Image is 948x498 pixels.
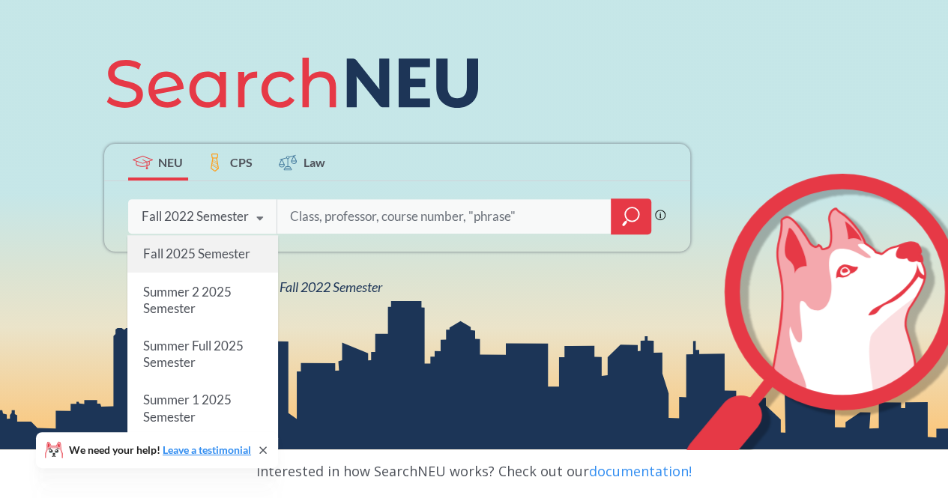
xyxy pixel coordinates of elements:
div: magnifying glass [611,198,651,234]
svg: magnifying glass [622,206,640,227]
span: Law [304,154,325,171]
span: CPS [230,154,253,171]
input: Class, professor, course number, "phrase" [289,201,600,232]
span: Summer 2 2025 Semester [142,284,231,316]
a: Leave a testimonial [163,443,251,456]
span: Summer 1 2025 Semester [142,392,231,425]
span: Fall 2025 Semester [142,246,250,261]
a: documentation! [589,462,692,480]
span: NEU [158,154,183,171]
span: Summer Full 2025 Semester [142,338,243,370]
span: View all classes for [142,279,382,295]
div: Fall 2022 Semester [142,208,249,225]
span: NEU Fall 2022 Semester [251,279,382,295]
span: We need your help! [69,445,251,455]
